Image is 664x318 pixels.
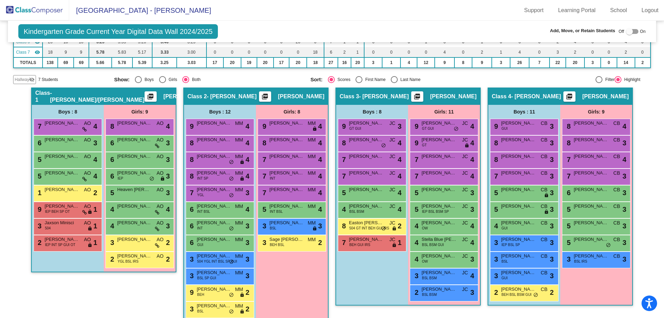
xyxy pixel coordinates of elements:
[338,47,351,57] td: 2
[464,143,469,148] span: lock
[560,105,632,119] div: Girls: 9
[422,153,456,160] span: [PERSON_NAME]
[45,120,79,127] span: [PERSON_NAME]
[157,170,164,177] span: AO
[622,138,626,148] span: 3
[622,188,626,198] span: 3
[246,154,249,165] span: 4
[349,126,361,131] span: GT GUI
[470,171,474,181] span: 4
[565,93,573,103] mat-icon: picture_as_pdf
[362,76,386,83] div: First Name
[619,28,624,35] span: Off
[45,186,79,193] span: [PERSON_NAME]
[492,122,498,130] span: 9
[492,172,498,180] span: 7
[274,47,289,57] td: 0
[501,186,536,193] span: [PERSON_NAME]
[109,172,114,180] span: 6
[413,189,418,197] span: 5
[18,24,218,39] span: Kindergarten Grade Current Year Digital Data Wall 2024/2025
[197,176,208,181] span: INT SP
[35,49,40,55] mat-icon: visibility
[454,47,472,57] td: 0
[235,120,243,127] span: MM
[261,189,266,197] span: 7
[550,154,554,165] span: 3
[398,171,402,181] span: 4
[435,47,454,57] td: 4
[132,57,152,68] td: 5.39
[32,105,104,119] div: Boys : 8
[261,93,269,103] mat-icon: picture_as_pdf
[89,47,112,57] td: 5.78
[519,5,549,16] a: Support
[246,121,249,131] span: 4
[157,120,164,127] span: AO
[166,171,170,181] span: 3
[145,91,157,102] button: Print Students Details
[622,154,626,165] span: 4
[45,153,79,160] span: [PERSON_NAME]
[223,57,241,68] td: 20
[324,57,338,68] td: 27
[93,171,97,181] span: 4
[13,47,42,57] td: Katie Miller - Miller
[189,76,201,83] div: Both
[235,186,243,193] span: MM
[492,93,511,100] span: Class 4
[269,170,304,176] span: [PERSON_NAME]
[206,47,223,57] td: 0
[550,171,554,181] span: 3
[188,189,194,197] span: 7
[565,139,571,147] span: 8
[318,188,322,198] span: 4
[541,136,547,144] span: CB
[308,120,316,127] span: MM
[338,57,351,68] td: 16
[541,153,547,160] span: CB
[160,176,165,182] span: lock
[308,170,316,177] span: MM
[241,47,257,57] td: 0
[69,5,211,16] span: [GEOGRAPHIC_DATA] - [PERSON_NAME]
[308,136,316,144] span: MM
[311,76,502,83] mat-radio-group: Select an option
[312,126,317,132] span: lock
[324,47,338,57] td: 6
[389,136,395,144] span: JC
[584,47,601,57] td: 0
[318,154,322,165] span: 4
[335,76,350,83] div: Scores
[359,93,409,100] span: - [PERSON_NAME]
[289,57,307,68] td: 20
[117,136,152,143] span: [PERSON_NAME]
[166,76,177,83] div: Girls
[640,28,646,35] span: On
[621,76,640,83] div: Highlight
[177,47,206,57] td: 3.00
[84,120,91,127] span: AO
[614,186,620,193] span: CB
[398,76,421,83] div: Last Name
[16,49,30,55] span: Class 7
[157,153,164,160] span: AO
[398,188,402,198] span: 4
[492,139,498,147] span: 8
[235,170,243,177] span: MM
[93,121,97,131] span: 4
[256,105,328,119] div: Girls: 8
[565,172,571,180] span: 7
[550,138,554,148] span: 3
[74,47,89,57] td: 9
[118,176,123,181] span: IEP
[582,93,629,100] span: [PERSON_NAME]
[601,47,617,57] td: 0
[274,57,289,68] td: 17
[492,156,498,163] span: 8
[45,136,79,143] span: [PERSON_NAME]
[223,47,241,57] td: 0
[601,57,617,68] td: 0
[501,120,536,127] span: [PERSON_NAME]
[269,136,304,143] span: [PERSON_NAME]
